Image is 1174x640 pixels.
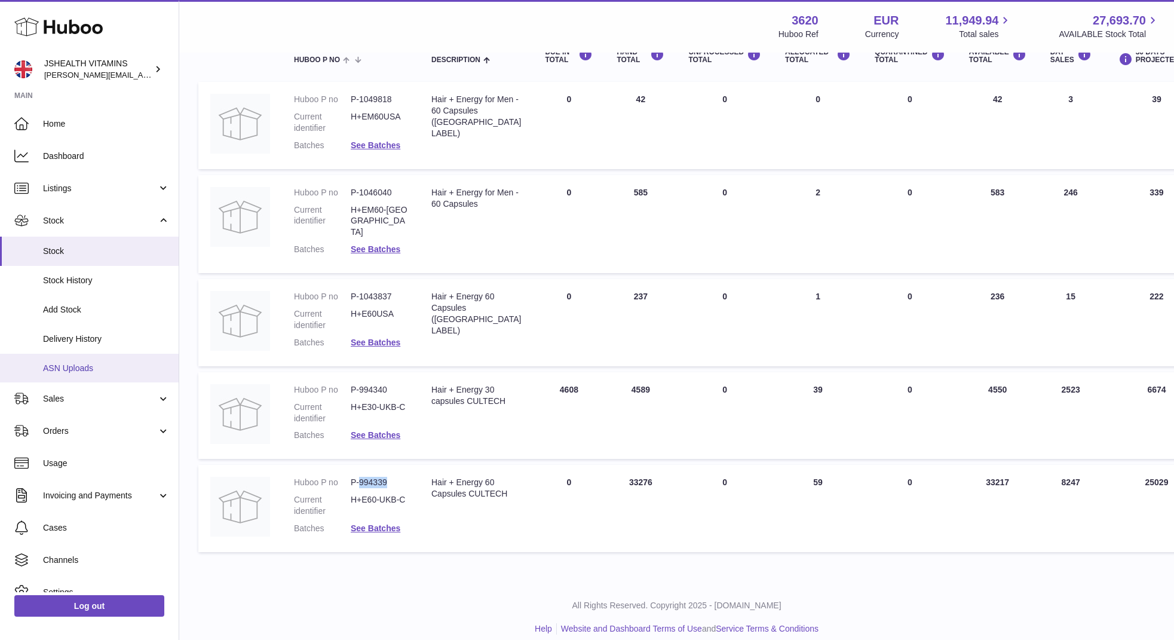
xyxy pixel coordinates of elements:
a: Service Terms & Conditions [716,624,819,633]
span: 0 [908,385,912,394]
td: 0 [676,372,773,460]
dt: Huboo P no [294,187,351,198]
td: 1 [773,279,863,366]
span: Stock History [43,275,170,286]
span: Huboo P no [294,56,340,64]
a: Website and Dashboard Terms of Use [561,624,702,633]
span: AVAILABLE Stock Total [1059,29,1160,40]
dt: Huboo P no [294,291,351,302]
td: 0 [533,279,605,366]
dt: Batches [294,337,351,348]
dd: H+EM60USA [351,111,407,134]
span: 0 [908,188,912,197]
td: 4550 [957,372,1038,460]
dd: P-1046040 [351,187,407,198]
span: 0 [908,94,912,104]
div: Hair + Energy for Men - 60 Capsules [431,187,521,210]
td: 39 [773,372,863,460]
td: 42 [605,82,676,169]
span: Description [431,56,480,64]
strong: 3620 [792,13,819,29]
span: Dashboard [43,151,170,162]
a: See Batches [351,430,400,440]
a: See Batches [351,244,400,254]
dt: Huboo P no [294,384,351,396]
dt: Huboo P no [294,477,351,488]
td: 15 [1038,279,1104,366]
div: Huboo Ref [778,29,819,40]
div: ALLOCATED Total [785,48,851,64]
td: 0 [533,465,605,552]
td: 33217 [957,465,1038,552]
span: Stock [43,246,170,257]
a: Log out [14,595,164,617]
div: DUE IN TOTAL [545,48,593,64]
a: Help [535,624,552,633]
dt: Current identifier [294,204,351,238]
div: Hair + Energy 60 Capsules ([GEOGRAPHIC_DATA] LABEL) [431,291,521,336]
td: 0 [676,82,773,169]
td: 0 [676,465,773,552]
dt: Huboo P no [294,94,351,105]
td: 4608 [533,372,605,460]
dd: H+E60-UKB-C [351,494,407,517]
div: UNPROCESSED Total [688,48,761,64]
td: 237 [605,279,676,366]
div: Currency [865,29,899,40]
span: Usage [43,458,170,469]
dt: Batches [294,523,351,534]
td: 583 [957,175,1038,273]
dd: H+EM60-[GEOGRAPHIC_DATA] [351,204,407,238]
td: 585 [605,175,676,273]
dd: P-994340 [351,384,407,396]
div: Hair + Energy for Men - 60 Capsules ([GEOGRAPHIC_DATA] LABEL) [431,94,521,139]
dd: P-994339 [351,477,407,488]
span: 0 [908,477,912,487]
dt: Current identifier [294,308,351,331]
span: Delivery History [43,333,170,345]
span: Sales [43,393,157,405]
span: Channels [43,555,170,566]
dd: P-1043837 [351,291,407,302]
div: Hair + Energy 30 capsules CULTECH [431,384,521,407]
td: 8247 [1038,465,1104,552]
dt: Current identifier [294,402,351,424]
span: Stock [43,215,157,226]
dd: H+E30-UKB-C [351,402,407,424]
dd: P-1049818 [351,94,407,105]
dt: Batches [294,140,351,151]
td: 59 [773,465,863,552]
div: JSHEALTH VITAMINS [44,58,152,81]
img: product image [210,94,270,154]
td: 2523 [1038,372,1104,460]
img: product image [210,187,270,247]
span: 0 [908,292,912,301]
td: 33276 [605,465,676,552]
span: Total sales [959,29,1012,40]
td: 236 [957,279,1038,366]
div: Hair + Energy 60 Capsules CULTECH [431,477,521,500]
td: 2 [773,175,863,273]
div: AVAILABLE Total [969,48,1026,64]
li: and [557,623,819,635]
span: Settings [43,587,170,598]
dt: Current identifier [294,494,351,517]
span: Home [43,118,170,130]
span: Listings [43,183,157,194]
span: Cases [43,522,170,534]
dt: Batches [294,430,351,441]
span: ASN Uploads [43,363,170,374]
span: 27,693.70 [1093,13,1146,29]
img: francesca@jshealthvitamins.com [14,60,32,78]
td: 0 [676,175,773,273]
span: 11,949.94 [945,13,998,29]
a: 11,949.94 Total sales [945,13,1012,40]
td: 4589 [605,372,676,460]
td: 42 [957,82,1038,169]
td: 3 [1038,82,1104,169]
a: See Batches [351,523,400,533]
img: product image [210,291,270,351]
strong: EUR [873,13,899,29]
dt: Current identifier [294,111,351,134]
dd: H+E60USA [351,308,407,331]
